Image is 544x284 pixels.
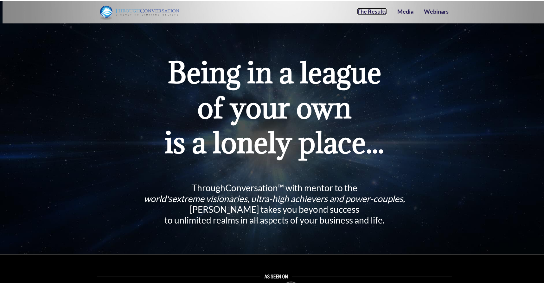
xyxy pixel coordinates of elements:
h2: ThroughConversation™ with mentor to the [119,181,430,224]
a: Webinars [424,7,449,14]
b: Being in a league [168,53,381,90]
a: Media [397,7,413,14]
div: to unlimited realms in all aspects of your business and life. [119,213,430,224]
i: world's [144,192,405,203]
b: of your own [197,88,351,125]
a: The Results [357,7,387,14]
div: [PERSON_NAME] takes you beyond success [119,203,430,213]
span: extreme visionaries, ultra-high achievers and power-couples, [172,192,405,203]
b: is a lonely place... [165,123,384,160]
